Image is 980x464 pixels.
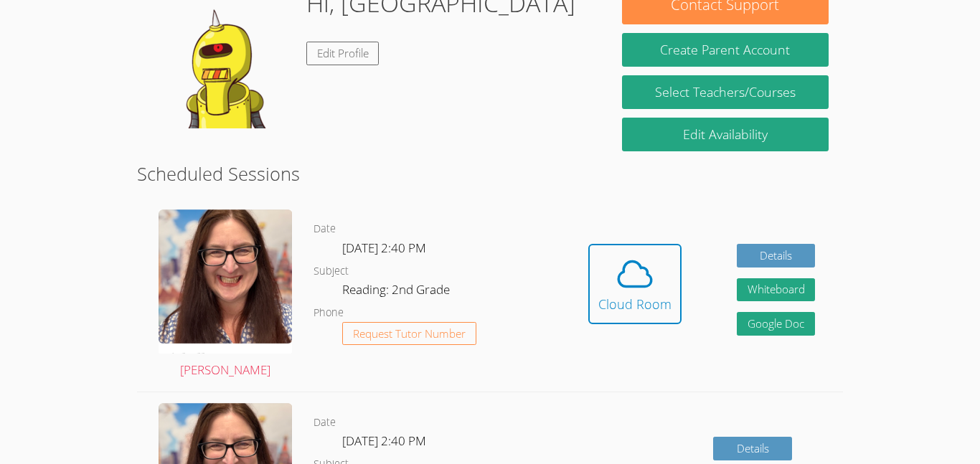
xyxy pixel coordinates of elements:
[622,33,829,67] button: Create Parent Account
[353,328,466,339] span: Request Tutor Number
[342,280,453,304] dd: Reading: 2nd Grade
[342,432,426,449] span: [DATE] 2:40 PM
[342,240,426,256] span: [DATE] 2:40 PM
[314,262,349,280] dt: Subject
[314,304,344,322] dt: Phone
[622,75,829,109] a: Select Teachers/Courses
[598,294,672,314] div: Cloud Room
[737,278,816,302] button: Whiteboard
[159,209,292,354] img: Screenshot%202025-03-23%20at%207.52.37%E2%80%AFPM.png
[314,220,336,238] dt: Date
[306,42,380,65] a: Edit Profile
[137,160,843,187] h2: Scheduled Sessions
[588,244,682,324] button: Cloud Room
[159,209,292,380] a: [PERSON_NAME]
[737,244,816,267] a: Details
[622,118,829,151] a: Edit Availability
[737,312,816,336] a: Google Doc
[314,414,336,432] dt: Date
[342,322,476,346] button: Request Tutor Number
[713,437,792,460] a: Details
